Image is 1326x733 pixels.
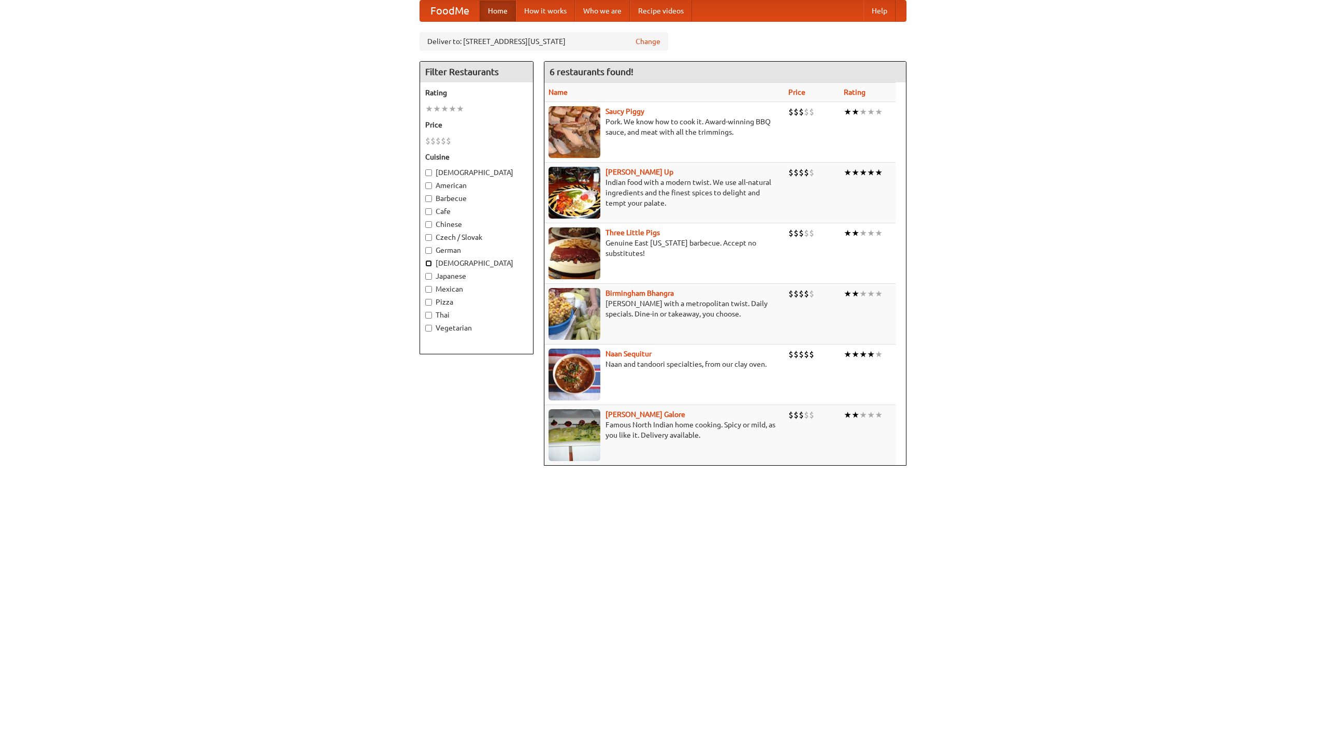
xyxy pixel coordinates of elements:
[480,1,516,21] a: Home
[549,349,600,400] img: naansequitur.jpg
[425,221,432,228] input: Chinese
[859,409,867,421] li: ★
[867,409,875,421] li: ★
[852,106,859,118] li: ★
[549,359,780,369] p: Naan and tandoori specialties, from our clay oven.
[799,106,804,118] li: $
[809,227,814,239] li: $
[804,106,809,118] li: $
[425,182,432,189] input: American
[788,349,794,360] li: $
[425,135,430,147] li: $
[606,107,644,116] a: Saucy Piggy
[441,103,449,114] li: ★
[425,167,528,178] label: [DEMOGRAPHIC_DATA]
[425,271,528,281] label: Japanese
[425,260,432,267] input: [DEMOGRAPHIC_DATA]
[630,1,692,21] a: Recipe videos
[804,167,809,178] li: $
[804,227,809,239] li: $
[549,298,780,319] p: [PERSON_NAME] with a metropolitan twist. Daily specials. Dine-in or takeaway, you choose.
[425,88,528,98] h5: Rating
[430,135,436,147] li: $
[863,1,896,21] a: Help
[606,228,660,237] b: Three Little Pigs
[859,167,867,178] li: ★
[549,288,600,340] img: bhangra.jpg
[636,36,660,47] a: Change
[809,409,814,421] li: $
[425,169,432,176] input: [DEMOGRAPHIC_DATA]
[852,227,859,239] li: ★
[425,299,432,306] input: Pizza
[425,206,528,217] label: Cafe
[425,219,528,229] label: Chinese
[549,177,780,208] p: Indian food with a modern twist. We use all-natural ingredients and the finest spices to delight ...
[875,227,883,239] li: ★
[425,193,528,204] label: Barbecue
[425,180,528,191] label: American
[425,234,432,241] input: Czech / Slovak
[425,325,432,332] input: Vegetarian
[799,349,804,360] li: $
[549,167,600,219] img: curryup.jpg
[794,288,799,299] li: $
[809,167,814,178] li: $
[433,103,441,114] li: ★
[549,227,600,279] img: littlepigs.jpg
[606,350,652,358] a: Naan Sequitur
[425,232,528,242] label: Czech / Slovak
[516,1,575,21] a: How it works
[844,288,852,299] li: ★
[788,409,794,421] li: $
[788,88,805,96] a: Price
[859,349,867,360] li: ★
[799,409,804,421] li: $
[867,349,875,360] li: ★
[875,106,883,118] li: ★
[788,227,794,239] li: $
[420,1,480,21] a: FoodMe
[549,117,780,137] p: Pork. We know how to cook it. Award-winning BBQ sauce, and meat with all the trimmings.
[875,167,883,178] li: ★
[425,103,433,114] li: ★
[425,310,528,320] label: Thai
[425,312,432,319] input: Thai
[844,167,852,178] li: ★
[844,227,852,239] li: ★
[425,245,528,255] label: German
[852,167,859,178] li: ★
[794,167,799,178] li: $
[549,88,568,96] a: Name
[425,273,432,280] input: Japanese
[788,167,794,178] li: $
[788,288,794,299] li: $
[844,106,852,118] li: ★
[844,349,852,360] li: ★
[859,106,867,118] li: ★
[809,288,814,299] li: $
[606,410,685,419] b: [PERSON_NAME] Galore
[606,289,674,297] a: Birmingham Bhangra
[867,106,875,118] li: ★
[446,135,451,147] li: $
[804,349,809,360] li: $
[425,208,432,215] input: Cafe
[799,167,804,178] li: $
[875,349,883,360] li: ★
[804,288,809,299] li: $
[852,409,859,421] li: ★
[420,62,533,82] h4: Filter Restaurants
[867,288,875,299] li: ★
[425,323,528,333] label: Vegetarian
[794,409,799,421] li: $
[575,1,630,21] a: Who we are
[875,288,883,299] li: ★
[799,288,804,299] li: $
[425,297,528,307] label: Pizza
[859,227,867,239] li: ★
[809,349,814,360] li: $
